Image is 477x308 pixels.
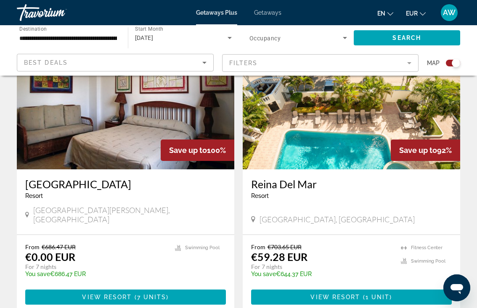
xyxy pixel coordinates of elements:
[25,271,167,277] p: €686.47 EUR
[222,54,419,72] button: Filter
[443,8,456,17] span: AW
[24,58,207,68] mat-select: Sort by
[251,290,452,305] button: View Resort(1 unit)
[354,30,461,45] button: Search
[33,205,226,224] span: [GEOGRAPHIC_DATA][PERSON_NAME], [GEOGRAPHIC_DATA]
[406,7,426,19] button: Change currency
[25,290,226,305] button: View Resort(7 units)
[17,2,101,24] a: Travorium
[132,294,169,300] span: ( )
[24,59,68,66] span: Best Deals
[392,34,421,41] span: Search
[377,7,393,19] button: Change language
[17,35,234,169] img: 4859I01L.jpg
[25,271,50,277] span: You save
[42,243,76,250] span: €686.47 EUR
[310,294,360,300] span: View Resort
[411,245,443,250] span: Fitness Center
[360,294,392,300] span: ( )
[438,4,460,21] button: User Menu
[161,140,234,161] div: 100%
[196,9,237,16] a: Getaways Plus
[251,178,452,190] a: Reina Del Mar
[427,57,440,69] span: Map
[391,140,460,161] div: 92%
[185,245,220,250] span: Swimming Pool
[366,294,390,300] span: 1 unit
[249,35,281,42] span: Occupancy
[254,9,281,16] a: Getaways
[443,274,470,301] iframe: Bouton de lancement de la fenêtre de messagerie
[82,294,132,300] span: View Resort
[25,178,226,190] a: [GEOGRAPHIC_DATA]
[251,243,265,250] span: From
[251,263,392,271] p: For 7 nights
[399,146,437,155] span: Save up to
[25,192,43,199] span: Resort
[377,10,385,17] span: en
[243,35,460,169] img: 6936O01X.jpg
[25,263,167,271] p: For 7 nights
[268,243,302,250] span: €703.65 EUR
[411,258,445,264] span: Swimming Pool
[251,250,307,263] p: €59.28 EUR
[19,26,47,32] span: Destination
[260,215,415,224] span: [GEOGRAPHIC_DATA], [GEOGRAPHIC_DATA]
[137,294,167,300] span: 7 units
[25,243,40,250] span: From
[251,271,276,277] span: You save
[25,250,75,263] p: €0.00 EUR
[169,146,207,155] span: Save up to
[251,271,392,277] p: €644.37 EUR
[406,10,418,17] span: EUR
[251,192,269,199] span: Resort
[135,26,163,32] span: Start Month
[135,34,154,41] span: [DATE]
